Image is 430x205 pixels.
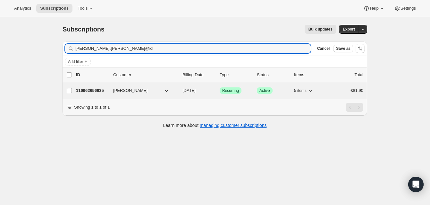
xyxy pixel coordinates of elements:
[78,6,88,11] span: Tools
[14,6,31,11] span: Analytics
[343,27,355,32] span: Export
[163,122,267,129] p: Learn more about
[308,27,333,32] span: Bulk updates
[294,86,314,95] button: 5 items
[182,72,215,78] p: Billing Date
[76,72,363,78] div: IDCustomerBilling DateTypeStatusItemsTotal
[359,4,389,13] button: Help
[113,72,177,78] p: Customer
[220,72,252,78] div: Type
[74,104,110,111] p: Showing 1 to 1 of 1
[63,26,105,33] span: Subscriptions
[200,123,267,128] a: managing customer subscriptions
[65,58,91,66] button: Add filter
[76,86,363,95] div: 116962656635[PERSON_NAME][DATE]SuccessRecurringSuccessActive5 items£81.90
[74,4,98,13] button: Tools
[333,45,353,52] button: Save as
[346,103,363,112] nav: Pagination
[355,72,363,78] p: Total
[356,44,365,53] button: Sort the results
[294,72,326,78] div: Items
[294,88,307,93] span: 5 items
[317,46,330,51] span: Cancel
[350,88,363,93] span: £81.90
[305,25,336,34] button: Bulk updates
[259,88,270,93] span: Active
[370,6,378,11] span: Help
[390,4,420,13] button: Settings
[182,88,196,93] span: [DATE]
[257,72,289,78] p: Status
[36,4,72,13] button: Subscriptions
[339,25,359,34] button: Export
[109,85,173,96] button: [PERSON_NAME]
[76,72,108,78] p: ID
[40,6,69,11] span: Subscriptions
[222,88,239,93] span: Recurring
[400,6,416,11] span: Settings
[336,46,350,51] span: Save as
[10,4,35,13] button: Analytics
[75,44,311,53] input: Filter subscribers
[408,177,424,192] div: Open Intercom Messenger
[68,59,83,64] span: Add filter
[113,87,148,94] span: [PERSON_NAME]
[76,87,108,94] p: 116962656635
[315,45,332,52] button: Cancel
